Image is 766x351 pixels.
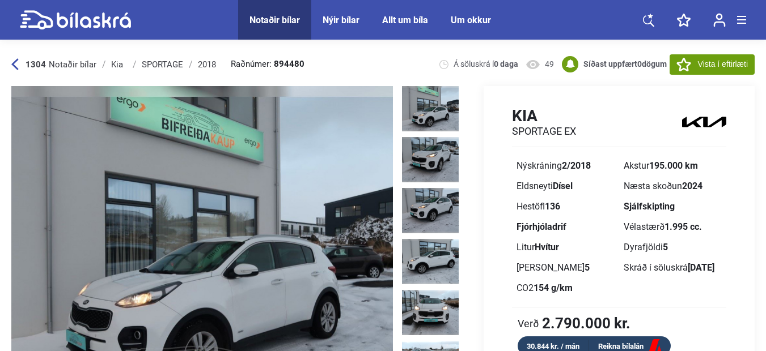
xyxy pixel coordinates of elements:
div: Hestöfl [517,202,615,211]
b: Fjórhjóladrif [517,221,566,232]
img: 1674841316_1419360765022454283_28467221429317675.jpg [402,188,459,233]
div: [PERSON_NAME] [517,263,615,272]
b: Dísel [553,181,573,191]
b: 2024 [682,181,702,191]
span: 49 [545,59,554,70]
b: 0 daga [494,59,518,69]
div: Skráð í söluskrá [624,263,722,272]
img: user-login.svg [713,13,726,27]
b: 154 g/km [534,282,573,293]
b: [DATE] [688,262,714,273]
div: Litur [517,243,615,252]
a: Notaðir bílar [249,15,300,25]
div: CO2 [517,284,615,293]
b: 5 [585,262,590,273]
b: 2/2018 [562,160,591,171]
div: Kia [111,60,127,69]
div: Næsta skoðun [624,182,722,191]
a: Nýir bílar [323,15,359,25]
img: 1674841318_6048611299870693278_28467222940213429.jpg [402,290,459,335]
button: Vista í eftirlæti [670,54,755,75]
div: 2018 [198,60,216,69]
div: Dyrafjöldi [624,243,722,252]
b: 5 [663,242,668,252]
b: Síðast uppfært dögum [583,59,667,69]
div: Vélastærð [624,222,722,232]
b: Hvítur [535,242,559,252]
b: 136 [545,201,560,212]
a: Um okkur [451,15,491,25]
b: 2.790.000 kr. [542,316,630,331]
img: 1674841315_2270383507679079697_28467219916721996.jpg [402,86,459,131]
span: 0 [637,59,642,69]
b: Sjálfskipting [624,201,675,212]
h1: Kia [512,106,576,125]
span: Notaðir bílar [49,59,96,70]
span: Vista í eftirlæti [698,58,748,70]
span: Raðnúmer: [231,60,304,69]
div: Eldsneyti [517,182,615,191]
b: 894480 [274,60,304,69]
b: 1.995 cc. [665,221,702,232]
h2: SPORTAGE EX [512,125,576,138]
b: 1304 [26,59,46,70]
b: 195.000 km [649,160,698,171]
span: Á söluskrá í [454,59,518,70]
img: 1674841316_5511887606095972076_28467220653942145.jpg [402,137,459,182]
div: Nýskráning [517,161,615,170]
a: Allt um bíla [382,15,428,25]
div: SPORTAGE [142,60,183,69]
img: logo Kia SPORTAGE EX [682,106,726,138]
span: Verð [518,318,539,329]
img: 1674841317_1833779185380445583_28467222166097401.jpg [402,239,459,284]
div: Akstur [624,161,722,170]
